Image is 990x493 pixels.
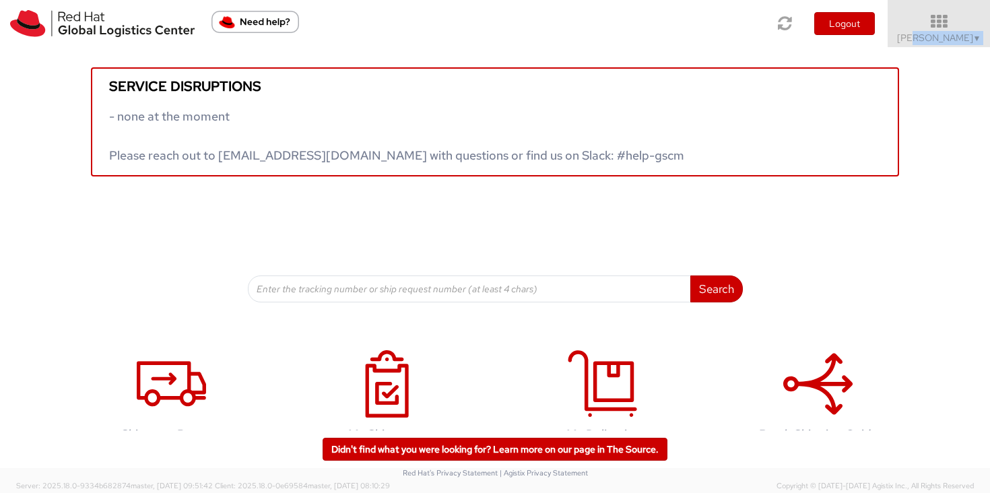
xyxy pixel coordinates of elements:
[731,428,905,441] h4: Batch Shipping Guide
[403,468,498,478] a: Red Hat's Privacy Statement
[131,481,213,490] span: master, [DATE] 09:51:42
[16,481,213,490] span: Server: 2025.18.0-9334b682874
[286,336,488,462] a: My Shipments
[323,438,667,461] a: Didn't find what you were looking for? Learn more on our page in The Source.
[85,428,259,441] h4: Shipment Request
[109,108,684,163] span: - none at the moment Please reach out to [EMAIL_ADDRESS][DOMAIN_NAME] with questions or find us o...
[973,33,981,44] span: ▼
[308,481,390,490] span: master, [DATE] 08:10:29
[71,336,273,462] a: Shipment Request
[248,275,691,302] input: Enter the tracking number or ship request number (at least 4 chars)
[690,275,743,302] button: Search
[300,428,474,441] h4: My Shipments
[777,481,974,492] span: Copyright © [DATE]-[DATE] Agistix Inc., All Rights Reserved
[10,10,195,37] img: rh-logistics-00dfa346123c4ec078e1.svg
[500,468,588,478] a: | Agistix Privacy Statement
[516,428,690,441] h4: My Deliveries
[215,481,390,490] span: Client: 2025.18.0-0e69584
[109,79,881,94] h5: Service disruptions
[814,12,875,35] button: Logout
[717,336,919,462] a: Batch Shipping Guide
[91,67,899,176] a: Service disruptions - none at the moment Please reach out to [EMAIL_ADDRESS][DOMAIN_NAME] with qu...
[211,11,299,33] button: Need help?
[502,336,704,462] a: My Deliveries
[897,32,981,44] span: [PERSON_NAME]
